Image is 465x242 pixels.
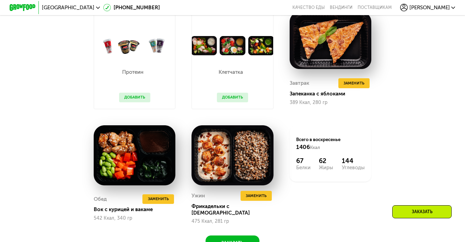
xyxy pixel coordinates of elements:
div: поставщикам [358,5,392,10]
div: 62 [319,157,333,165]
span: Заменить [344,80,364,87]
button: Добавить [217,93,248,102]
span: Ккал [310,145,320,150]
div: 144 [342,157,365,165]
div: Фрикадельки с [DEMOGRAPHIC_DATA] [191,203,278,216]
a: Качество еды [292,5,325,10]
span: Заменить [148,196,169,202]
div: 542 Ккал, 340 гр [94,216,175,221]
div: Вок с курицей и вакаме [94,206,181,213]
p: Протеин [119,70,147,75]
span: Заменить [246,193,267,199]
div: Завтрак [290,78,309,88]
span: [PERSON_NAME] [409,5,450,10]
a: Вендинги [330,5,352,10]
button: Заменить [338,78,370,88]
div: 67 [296,157,311,165]
span: 1406 [296,143,310,150]
button: Заменить [241,191,272,200]
div: 475 Ккал, 281 гр [191,219,273,224]
div: 389 Ккал, 280 гр [290,100,371,105]
button: Добавить [119,93,150,102]
span: [GEOGRAPHIC_DATA] [42,5,94,10]
div: Ужин [191,191,205,200]
div: Заказать [392,205,452,218]
div: Белки [296,165,311,170]
div: Всего в воскресенье [296,137,365,151]
div: Жиры [319,165,333,170]
div: Углеводы [342,165,365,170]
a: [PHONE_NUMBER] [103,4,160,12]
div: Обед [94,194,107,204]
button: Заменить [142,194,174,204]
p: Клетчатка [217,70,245,75]
div: Запеканка с яблоками [290,91,376,97]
